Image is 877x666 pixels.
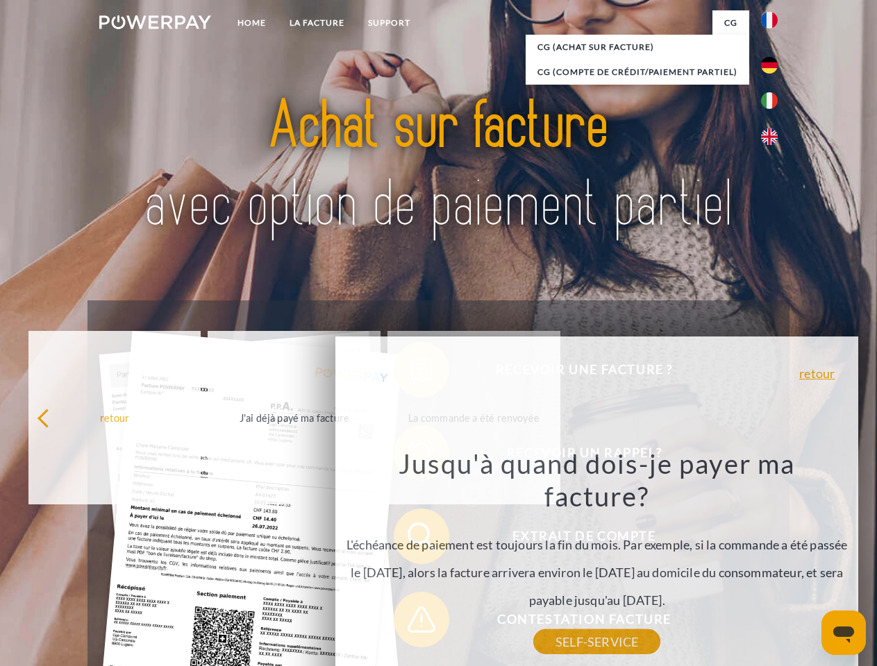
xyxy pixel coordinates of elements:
[344,447,851,513] h3: Jusqu'à quand dois-je payer ma facture?
[761,128,778,145] img: en
[37,408,193,427] div: retour
[821,610,866,655] iframe: Bouton de lancement de la fenêtre de messagerie
[761,12,778,28] img: fr
[799,367,835,379] a: retour
[133,67,744,266] img: title-powerpay_fr.svg
[356,10,422,35] a: Support
[533,629,660,654] a: SELF-SERVICE
[216,408,372,427] div: J'ai déjà payé ma facture
[99,15,211,29] img: logo-powerpay-white.svg
[344,447,851,642] div: L'échéance de paiement est toujours la fin du mois. Par exemple, si la commande a été passée le [...
[761,57,778,74] img: de
[526,60,749,85] a: CG (Compte de crédit/paiement partiel)
[712,10,749,35] a: CG
[278,10,356,35] a: LA FACTURE
[761,92,778,109] img: it
[226,10,278,35] a: Home
[526,35,749,60] a: CG (achat sur facture)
